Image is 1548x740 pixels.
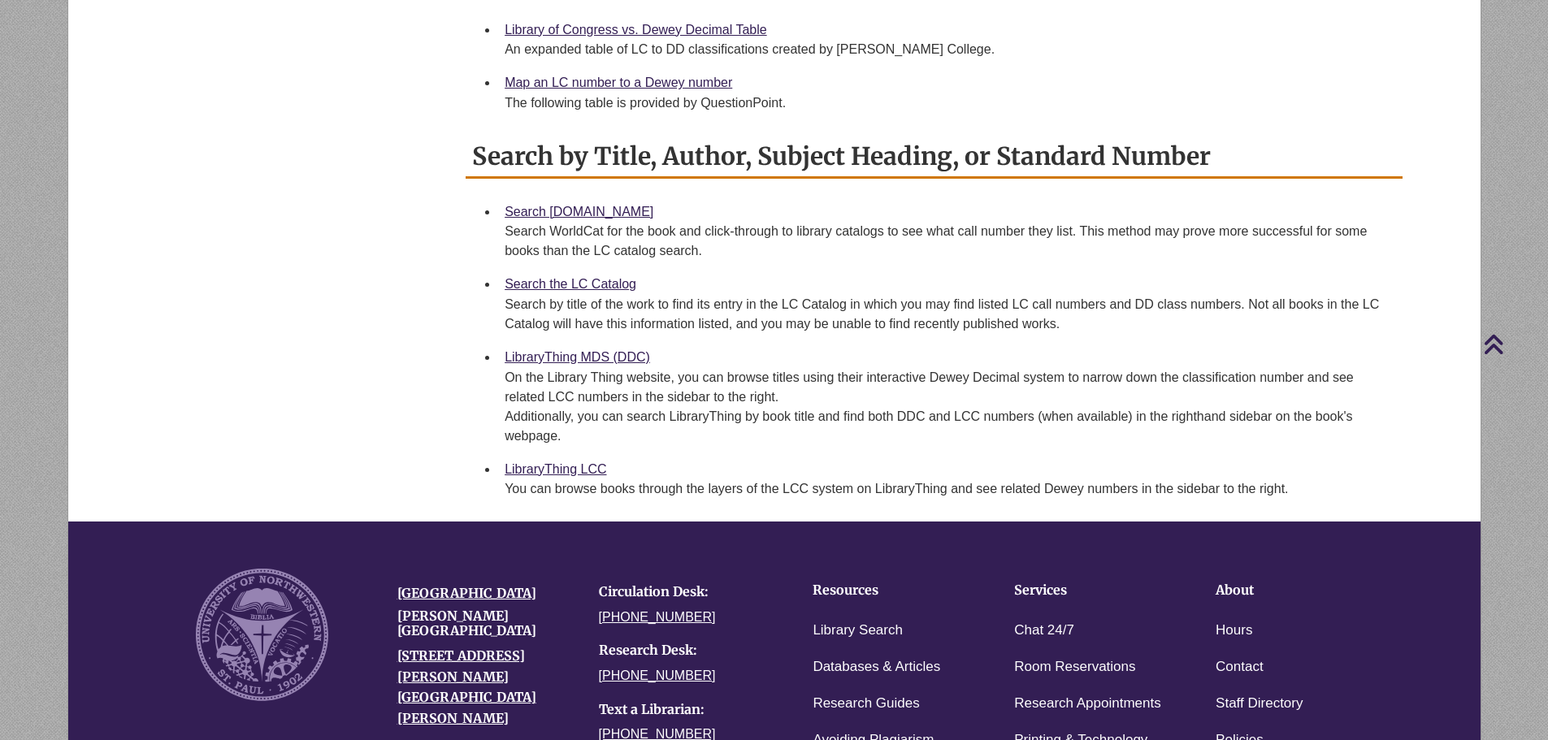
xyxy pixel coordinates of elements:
[1483,333,1544,355] a: Back to Top
[505,368,1390,446] div: On the Library Thing website, you can browse titles using their interactive Dewey Decimal system ...
[599,703,776,717] h4: Text a Librarian:
[505,222,1390,261] div: Search WorldCat for the book and click-through to library catalogs to see what call number they l...
[1216,692,1303,716] a: Staff Directory
[1216,619,1252,643] a: Hours
[813,692,919,716] a: Research Guides
[813,656,940,679] a: Databases & Articles
[1014,583,1165,598] h4: Services
[599,585,776,599] h4: Circulation Desk:
[505,277,636,291] a: Search the LC Catalog
[505,40,1390,59] div: An expanded table of LC to DD classifications created by [PERSON_NAME] College.
[466,136,1403,179] h2: Search by Title, Author, Subject Heading, or Standard Number
[505,93,1390,113] div: The following table is provided by QuestionPoint.
[397,585,536,601] a: [GEOGRAPHIC_DATA]
[1216,583,1367,598] h4: About
[196,569,328,701] img: UNW seal
[505,295,1390,334] div: Search by title of the work to find its entry in the LC Catalog in which you may find listed LC c...
[505,479,1390,499] div: You can browse books through the layers of the LCC system on LibraryThing and see related Dewey n...
[1014,656,1135,679] a: Room Reservations
[813,619,903,643] a: Library Search
[813,583,964,598] h4: Resources
[505,76,732,89] a: Map an LC number to a Dewey number
[599,643,776,658] h4: Research Desk:
[599,610,716,624] a: [PHONE_NUMBER]
[1014,619,1074,643] a: Chat 24/7
[1014,692,1161,716] a: Research Appointments
[505,23,767,37] a: Library of Congress vs. Dewey Decimal Table
[397,647,536,726] a: [STREET_ADDRESS][PERSON_NAME][GEOGRAPHIC_DATA][PERSON_NAME]
[397,609,575,638] h4: [PERSON_NAME][GEOGRAPHIC_DATA]
[505,350,650,364] a: LibraryThing MDS (DDC)
[599,669,716,682] a: [PHONE_NUMBER]
[505,205,653,219] a: Search [DOMAIN_NAME]
[1216,656,1264,679] a: Contact
[505,462,606,476] a: LibraryThing LCC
